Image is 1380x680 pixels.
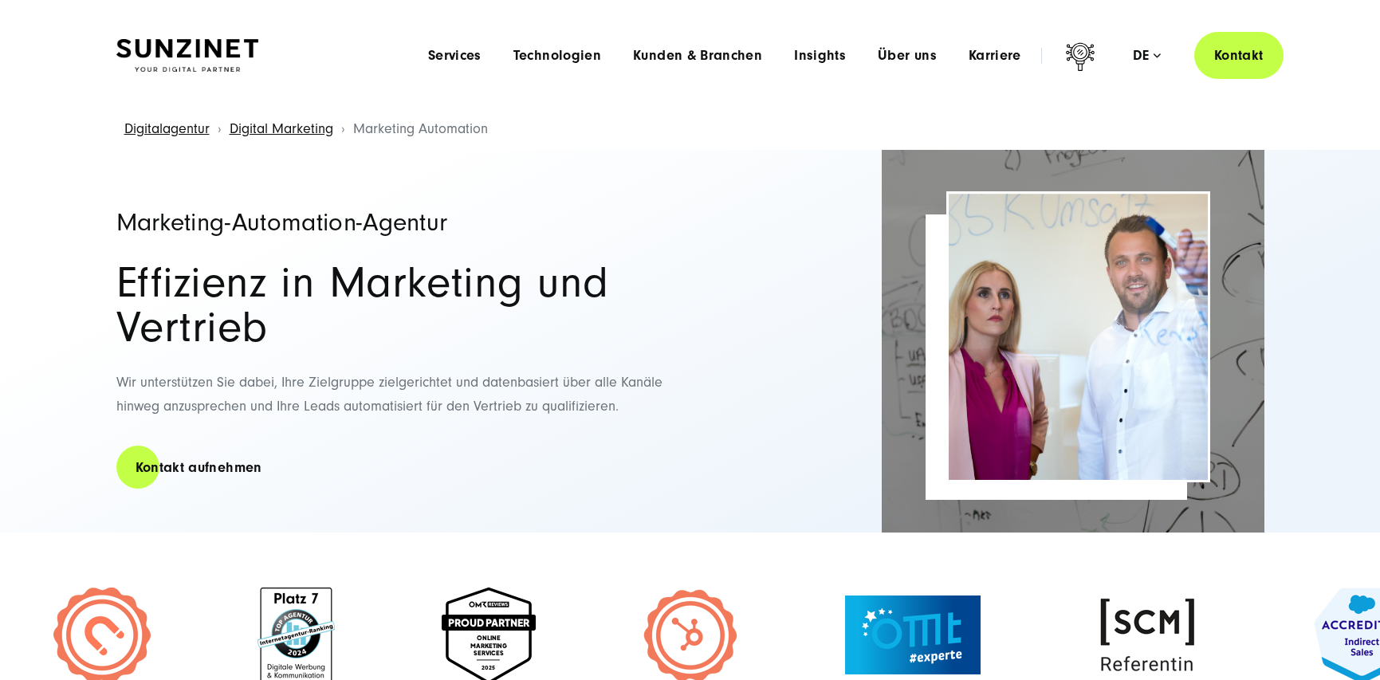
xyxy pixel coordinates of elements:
[1194,32,1284,79] a: Kontakt
[794,48,846,64] a: Insights
[353,120,488,137] span: Marketing Automation
[116,374,662,415] span: Wir unterstützen Sie dabei, Ihre Zielgruppe zielgerichtet und datenbasiert über alle Kanäle hinwe...
[116,39,258,73] img: SUNZINET Full Service Digital Agentur
[124,120,210,137] a: Digitalagentur
[513,48,601,64] a: Technologien
[116,210,674,235] h1: Marketing-Automation-Agentur
[116,261,674,350] h2: Effizienz in Marketing und Vertrieb
[633,48,762,64] a: Kunden & Branchen
[882,150,1264,533] img: Full-Service Digitalagentur SUNZINET - Integration & Process Automation_2
[845,595,981,674] img: OMT Experte Siegel - Digital Marketing Agentur SUNZINET
[969,48,1021,64] a: Karriere
[1133,48,1161,64] div: de
[428,48,482,64] a: Services
[878,48,937,64] a: Über uns
[116,445,281,490] a: Kontakt aufnehmen
[949,194,1208,480] img: Marketing Automation Agentur Header | Mann und Frau brainstormen zusammen und machen Notizen
[230,120,333,137] a: Digital Marketing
